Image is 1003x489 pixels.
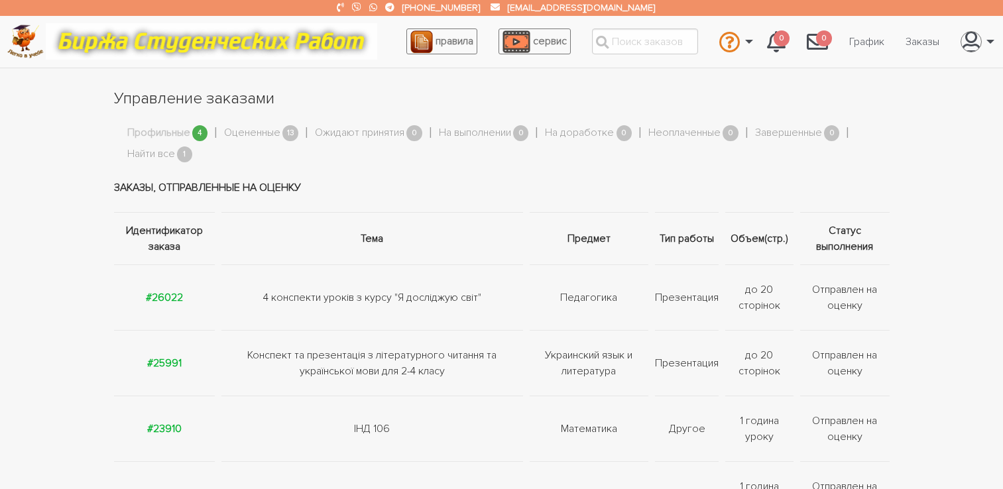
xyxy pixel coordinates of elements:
[218,212,526,264] th: Тема
[592,28,698,54] input: Поиск заказов
[406,125,422,142] span: 0
[499,28,571,54] a: сервис
[436,34,473,48] span: правила
[218,264,526,330] td: 4 конспекти уроків з курсу "Я досліджую світ"
[282,125,298,142] span: 13
[439,125,511,142] a: На выполнении
[652,396,722,461] td: Другое
[406,28,477,54] a: правила
[895,29,950,54] a: Заказы
[315,125,404,142] a: Ожидают принятия
[526,396,652,461] td: Математика
[533,34,567,48] span: сервис
[224,125,280,142] a: Оцененные
[526,330,652,396] td: Украинский язык и литература
[192,125,208,142] span: 4
[146,291,183,304] a: #26022
[774,30,790,47] span: 0
[824,125,840,142] span: 0
[545,125,614,142] a: На доработке
[797,396,890,461] td: Отправлен на оценку
[218,396,526,461] td: ІНД 106
[526,212,652,264] th: Предмет
[502,30,530,53] img: play_icon-49f7f135c9dc9a03216cfdbccbe1e3994649169d890fb554cedf0eac35a01ba8.png
[127,146,175,163] a: Найти все
[127,125,190,142] a: Профильные
[722,330,797,396] td: до 20 сторінок
[114,163,890,213] td: Заказы, отправленные на оценку
[839,29,895,54] a: График
[410,30,433,53] img: agreement_icon-feca34a61ba7f3d1581b08bc946b2ec1ccb426f67415f344566775c155b7f62c.png
[513,125,529,142] span: 0
[722,264,797,330] td: до 20 сторінок
[722,212,797,264] th: Объем(стр.)
[797,330,890,396] td: Отправлен на оценку
[402,2,480,13] a: [PHONE_NUMBER]
[147,422,182,435] a: #23910
[652,212,722,264] th: Тип работы
[797,212,890,264] th: Статус выполнения
[816,30,832,47] span: 0
[617,125,632,142] span: 0
[526,264,652,330] td: Педагогика
[114,212,219,264] th: Идентификатор заказа
[652,330,722,396] td: Презентация
[218,330,526,396] td: Конспект та презентація з літературного читання та української мови для 2-4 класу
[722,396,797,461] td: 1 година уроку
[7,25,44,58] img: logo-c4363faeb99b52c628a42810ed6dfb4293a56d4e4775eb116515dfe7f33672af.png
[147,356,182,370] a: #25991
[723,125,738,142] span: 0
[796,24,839,60] a: 0
[177,146,193,163] span: 1
[114,87,890,110] h1: Управление заказами
[648,125,721,142] a: Неоплаченные
[652,264,722,330] td: Презентация
[797,264,890,330] td: Отправлен на оценку
[756,24,796,60] a: 0
[46,23,377,60] img: motto-12e01f5a76059d5f6a28199ef077b1f78e012cfde436ab5cf1d4517935686d32.gif
[755,125,822,142] a: Завершенные
[508,2,655,13] a: [EMAIL_ADDRESS][DOMAIN_NAME]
